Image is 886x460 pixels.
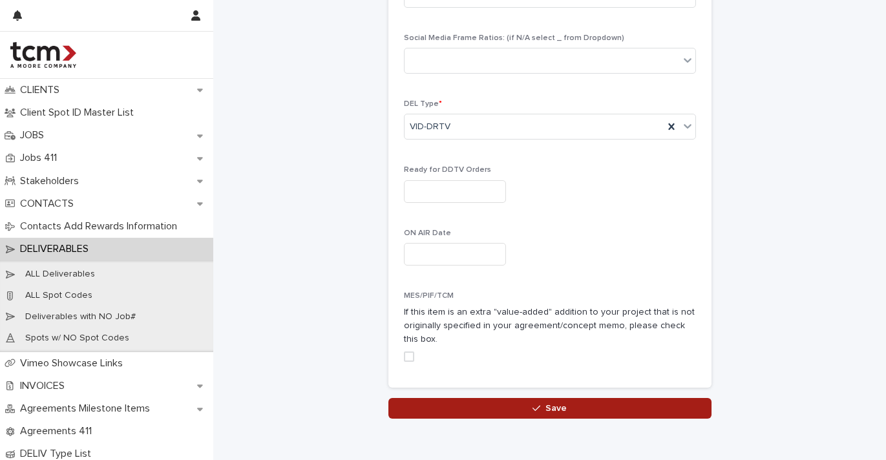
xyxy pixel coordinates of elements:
p: Agreements Milestone Items [15,402,160,415]
p: DELIVERABLES [15,243,99,255]
span: Save [545,404,567,413]
p: Agreements 411 [15,425,102,437]
p: Client Spot ID Master List [15,107,144,119]
p: CLIENTS [15,84,70,96]
p: ALL Deliverables [15,269,105,280]
img: 4hMmSqQkux38exxPVZHQ [10,42,76,68]
p: INVOICES [15,380,75,392]
span: DEL Type [404,100,442,108]
span: VID-DRTV [410,120,450,134]
span: Social Media Frame Ratios: (if N/A select _ from Dropdown) [404,34,624,42]
span: MES/PIF/TCM [404,292,454,300]
p: Vimeo Showcase Links [15,357,133,370]
p: DELIV Type List [15,448,101,460]
p: ALL Spot Codes [15,290,103,301]
p: Jobs 411 [15,152,67,164]
button: Save [388,398,712,419]
p: JOBS [15,129,54,141]
p: Deliverables with NO Job# [15,311,146,322]
p: Stakeholders [15,175,89,187]
p: CONTACTS [15,198,84,210]
p: Spots w/ NO Spot Codes [15,333,140,344]
span: Ready for DDTV Orders [404,166,491,174]
p: If this item is an extra "value-added" addition to your project that is not originally specified ... [404,306,696,346]
span: ON AIR Date [404,229,451,237]
p: Contacts Add Rewards Information [15,220,187,233]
